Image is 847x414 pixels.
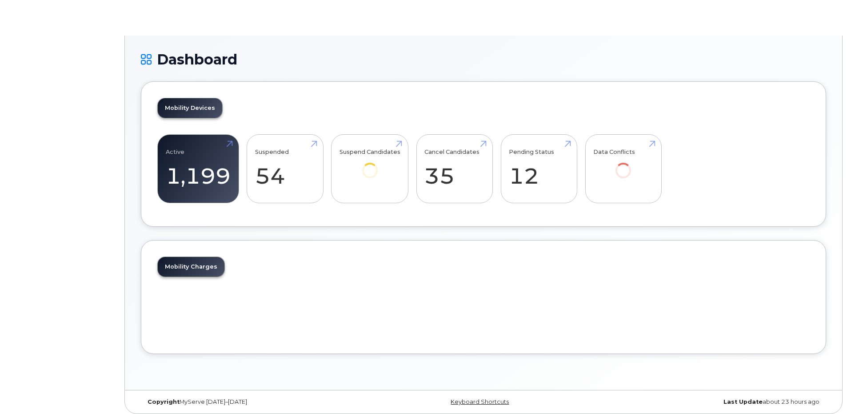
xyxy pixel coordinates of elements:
a: Cancel Candidates 35 [424,140,484,198]
strong: Copyright [148,398,180,405]
div: MyServe [DATE]–[DATE] [141,398,369,406]
a: Data Conflicts [593,140,653,191]
a: Suspended 54 [255,140,315,198]
h1: Dashboard [141,52,826,67]
a: Pending Status 12 [509,140,569,198]
a: Mobility Charges [158,257,224,277]
a: Keyboard Shortcuts [451,398,509,405]
a: Active 1,199 [166,140,231,198]
div: about 23 hours ago [598,398,826,406]
strong: Last Update [723,398,763,405]
a: Mobility Devices [158,98,222,118]
a: Suspend Candidates [340,140,400,191]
